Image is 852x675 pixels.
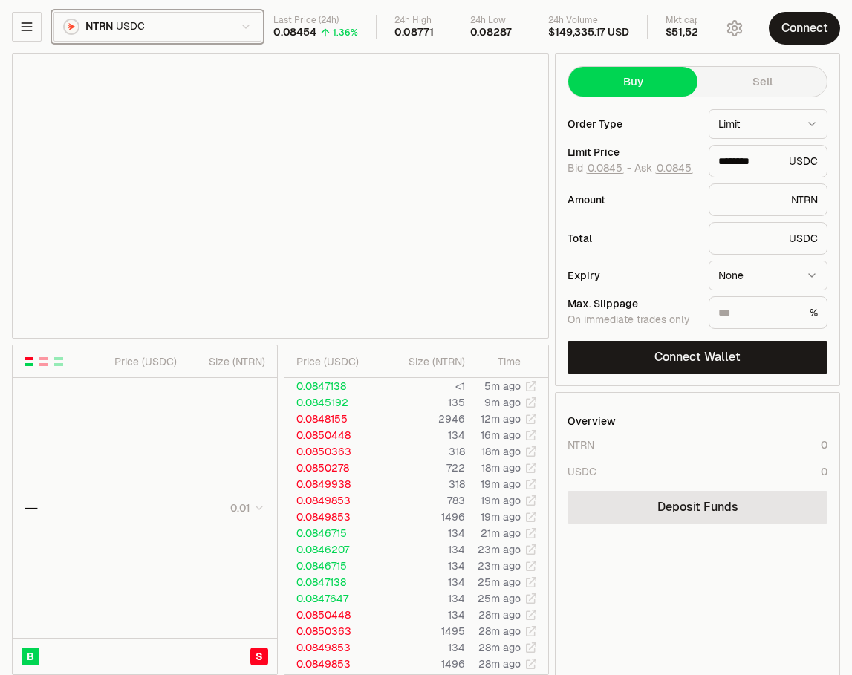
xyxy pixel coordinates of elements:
td: 0.0849938 [284,476,379,492]
time: 12m ago [481,412,521,425]
div: Expiry [568,270,697,281]
button: None [709,261,827,290]
time: 18m ago [481,461,521,475]
td: 0.0845192 [284,394,379,411]
div: 0 [821,437,827,452]
time: 25m ago [478,575,521,589]
td: 134 [379,639,466,656]
td: 0.0847138 [284,378,379,394]
div: 0.08771 [394,26,434,39]
div: Amount [568,195,697,205]
div: Price ( USDC ) [102,354,178,369]
span: S [256,649,263,664]
td: 0.0849853 [284,509,379,525]
div: Limit Price [568,147,697,157]
div: Price ( USDC ) [296,354,378,369]
td: 2946 [379,411,466,427]
td: 134 [379,607,466,623]
td: 783 [379,492,466,509]
button: 0.01 [226,499,265,517]
td: 134 [379,574,466,590]
button: Limit [709,109,827,139]
div: Order Type [568,119,697,129]
td: 0.0850363 [284,443,379,460]
div: Mkt cap [666,15,749,26]
time: 28m ago [478,625,521,638]
td: 0.0846715 [284,558,379,574]
time: 9m ago [484,396,521,409]
td: 0.0850278 [284,460,379,476]
a: Deposit Funds [568,491,827,524]
td: 0.0850448 [284,607,379,623]
td: 0.0847647 [284,590,379,607]
button: Show Sell Orders Only [38,356,50,368]
time: 23m ago [478,559,521,573]
button: Sell [697,67,827,97]
div: 0.08287 [470,26,513,39]
td: 134 [379,590,466,607]
button: Buy [568,67,697,97]
time: 19m ago [481,510,521,524]
td: 722 [379,460,466,476]
div: 1.36% [333,27,358,39]
button: Connect Wallet [568,341,827,374]
div: NTRN [568,437,594,452]
span: NTRN [85,20,113,33]
td: 0.0849853 [284,492,379,509]
td: 135 [379,394,466,411]
div: USDC [709,145,827,177]
time: 19m ago [481,494,521,507]
td: 134 [379,541,466,558]
td: 0.0849853 [284,656,379,672]
div: 0 [821,464,827,479]
time: 23m ago [478,543,521,556]
div: Total [568,233,697,244]
time: 21m ago [481,526,521,540]
td: 0.0846207 [284,541,379,558]
time: 18m ago [481,445,521,458]
time: 28m ago [478,657,521,671]
button: Show Buy Orders Only [53,356,65,368]
span: B [27,649,34,664]
time: 5m ago [484,379,521,393]
time: 28m ago [478,641,521,654]
div: 24h Volume [548,15,628,26]
td: 0.0847138 [284,574,379,590]
td: 134 [379,558,466,574]
img: NTRN Logo [65,20,78,33]
div: On immediate trades only [568,313,697,327]
div: Max. Slippage [568,299,697,309]
div: Size ( NTRN ) [189,354,265,369]
div: % [709,296,827,329]
td: 0.0848155 [284,411,379,427]
button: Show Buy and Sell Orders [23,356,35,368]
td: 318 [379,476,466,492]
td: <1 [379,378,466,394]
iframe: Financial Chart [13,54,548,338]
td: 1495 [379,623,466,639]
div: Time [478,354,521,369]
div: $51,520,076 USD [666,26,749,39]
td: 0.0850448 [284,427,379,443]
time: 19m ago [481,477,521,491]
div: 24h Low [470,15,513,26]
td: 318 [379,443,466,460]
div: 24h High [394,15,434,26]
div: 0.08454 [273,26,316,39]
td: 0.0846715 [284,525,379,541]
td: 134 [379,525,466,541]
div: Last Price (24h) [273,15,358,26]
td: 0.0850363 [284,623,379,639]
time: 28m ago [478,608,521,622]
td: 1496 [379,509,466,525]
button: 0.0845 [586,162,624,174]
div: NTRN [709,183,827,216]
button: Connect [769,12,840,45]
span: Bid - [568,162,631,175]
td: 0.0849853 [284,639,379,656]
div: Size ( NTRN ) [391,354,465,369]
td: 134 [379,427,466,443]
div: USDC [709,222,827,255]
span: USDC [116,20,144,33]
span: Ask [634,162,693,175]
